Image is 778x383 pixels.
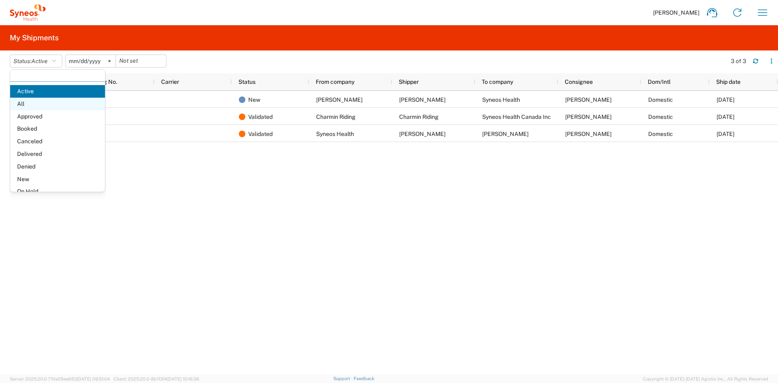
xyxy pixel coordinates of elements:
[316,114,356,120] span: Charmin Riding
[399,114,439,120] span: Charmin Riding
[10,98,105,110] span: All
[248,125,273,142] span: Validated
[10,55,62,68] button: Status:Active
[10,376,110,381] span: Server: 2025.20.0-710e05ee653
[399,96,446,103] span: Lauri Filar
[10,33,59,43] h2: My Shipments
[399,79,419,85] span: Shipper
[482,79,513,85] span: To company
[116,55,166,67] input: Not set
[77,376,110,381] span: [DATE] 09:51:04
[10,173,105,186] span: New
[717,131,734,137] span: 08/06/2025
[648,114,673,120] span: Domestic
[316,79,354,85] span: From company
[316,131,354,137] span: Syneos Health
[66,55,116,67] input: Not set
[648,79,671,85] span: Dom/Intl
[565,96,612,103] span: Juan Gonzalez
[10,148,105,160] span: Delivered
[10,85,105,98] span: Active
[482,96,520,103] span: Syneos Health
[482,114,551,120] span: Syneos Health Canada Inc
[716,79,741,85] span: Ship date
[10,110,105,123] span: Approved
[161,79,179,85] span: Carrier
[248,91,260,108] span: New
[399,131,446,137] span: Juan Gonzalez
[717,114,734,120] span: 08/26/2025
[31,58,48,64] span: Active
[482,131,529,137] span: Allen DeSena
[10,123,105,135] span: Booked
[643,375,768,383] span: Copyright © [DATE]-[DATE] Agistix Inc., All Rights Reserved
[248,108,273,125] span: Validated
[648,96,673,103] span: Domestic
[333,376,354,381] a: Support
[10,185,105,198] span: On Hold
[10,135,105,148] span: Canceled
[565,131,612,137] span: Allen DeSena
[10,160,105,173] span: Denied
[167,376,199,381] span: [DATE] 10:16:38
[565,79,593,85] span: Consignee
[653,9,699,16] span: [PERSON_NAME]
[648,131,673,137] span: Domestic
[717,96,734,103] span: 08/26/2025
[238,79,256,85] span: Status
[354,376,374,381] a: Feedback
[731,57,746,65] div: 3 of 3
[316,96,363,103] span: Lauri Filar
[114,376,199,381] span: Client: 2025.20.0-8b113f4
[565,114,612,120] span: Shaun Villafana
